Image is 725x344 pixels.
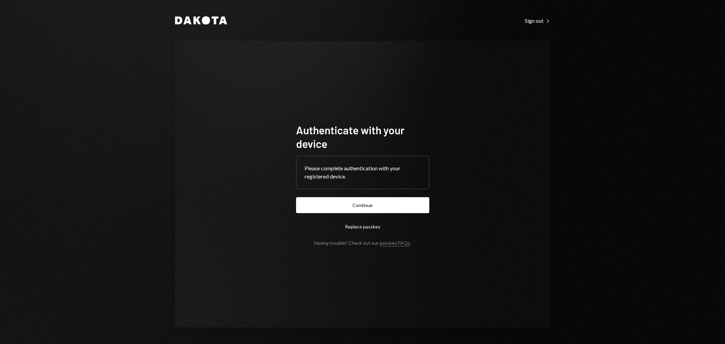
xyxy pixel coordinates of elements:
[525,17,550,24] a: Sign out
[296,197,429,213] button: Continue
[296,219,429,235] button: Replace passkey
[296,123,429,150] h1: Authenticate with your device
[305,164,421,180] div: Please complete authentication with your registered device.
[380,240,410,246] a: passkey FAQs
[314,240,411,246] div: Having trouble? Check out our .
